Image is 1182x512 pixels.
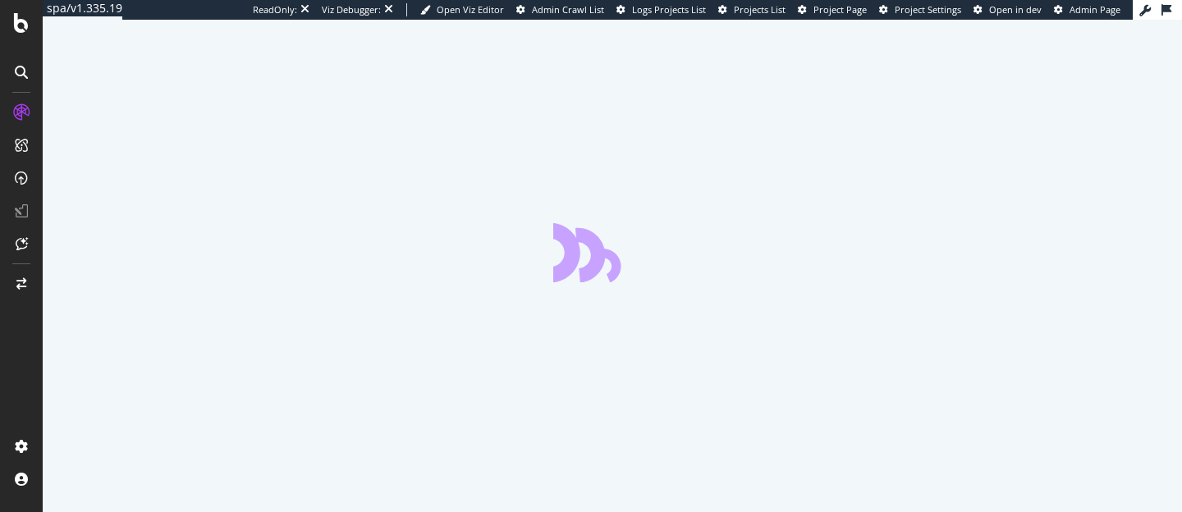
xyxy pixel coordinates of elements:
[553,223,671,282] div: animation
[616,3,706,16] a: Logs Projects List
[516,3,604,16] a: Admin Crawl List
[798,3,867,16] a: Project Page
[632,3,706,16] span: Logs Projects List
[322,3,381,16] div: Viz Debugger:
[879,3,961,16] a: Project Settings
[974,3,1042,16] a: Open in dev
[718,3,786,16] a: Projects List
[813,3,867,16] span: Project Page
[437,3,504,16] span: Open Viz Editor
[989,3,1042,16] span: Open in dev
[532,3,604,16] span: Admin Crawl List
[253,3,297,16] div: ReadOnly:
[1070,3,1120,16] span: Admin Page
[420,3,504,16] a: Open Viz Editor
[1054,3,1120,16] a: Admin Page
[734,3,786,16] span: Projects List
[895,3,961,16] span: Project Settings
